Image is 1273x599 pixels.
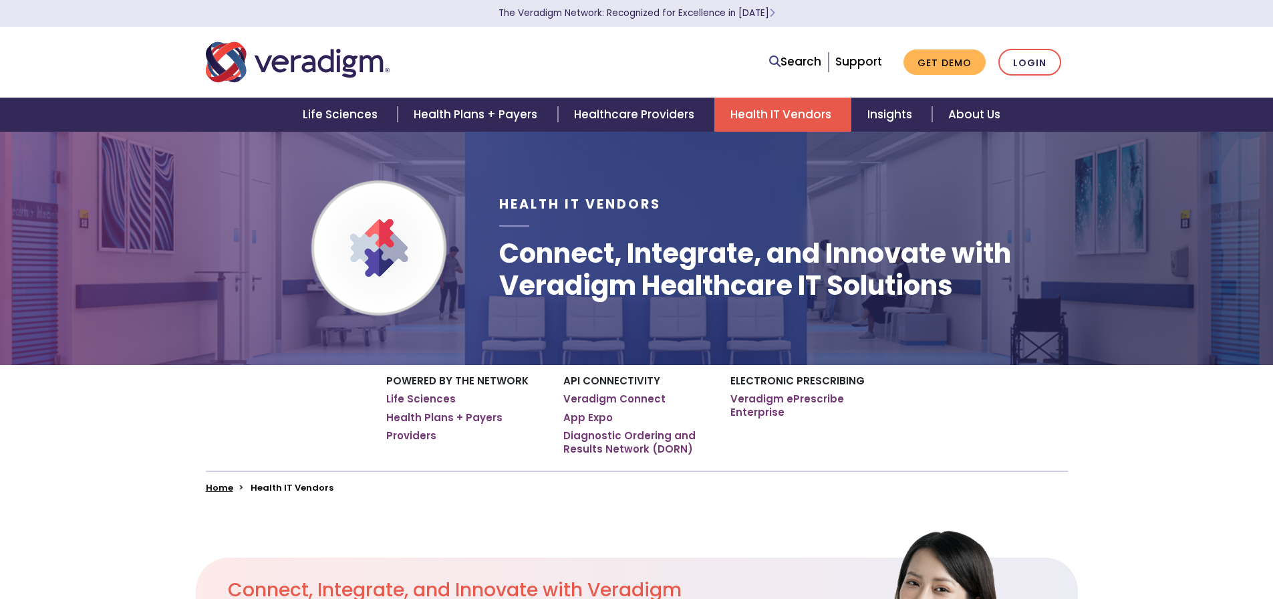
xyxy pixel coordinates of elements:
a: Search [769,53,821,71]
span: Learn More [769,7,775,19]
a: Insights [851,98,932,132]
a: Support [835,53,882,70]
h1: Connect, Integrate, and Innovate with Veradigm Healthcare IT Solutions [499,237,1067,302]
a: Home [206,481,233,494]
a: Health Plans + Payers [398,98,557,132]
a: Login [998,49,1061,76]
a: Life Sciences [386,392,456,406]
a: The Veradigm Network: Recognized for Excellence in [DATE]Learn More [499,7,775,19]
a: Veradigm Connect [563,392,666,406]
a: Healthcare Providers [558,98,714,132]
a: Providers [386,429,436,443]
span: Health IT Vendors [499,195,661,213]
a: Health Plans + Payers [386,411,503,425]
a: Health IT Vendors [714,98,851,132]
a: Life Sciences [287,98,398,132]
a: Diagnostic Ordering and Results Network (DORN) [563,429,710,455]
a: Veradigm ePrescribe Enterprise [730,392,887,418]
a: App Expo [563,411,613,425]
a: Get Demo [903,49,986,76]
a: About Us [932,98,1016,132]
img: Veradigm logo [206,40,390,84]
